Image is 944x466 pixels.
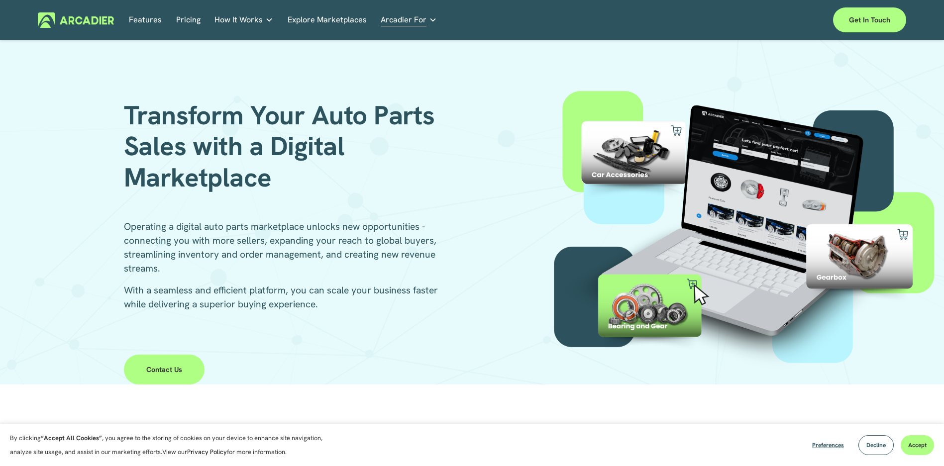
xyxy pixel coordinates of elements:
p: Operating a digital auto parts marketplace unlocks new opportunities - connecting you with more s... [124,220,439,276]
a: Get in touch [833,7,906,32]
a: Privacy Policy [187,448,227,456]
span: Arcadier For [381,13,426,27]
span: Decline [866,441,886,449]
button: Accept [901,435,934,455]
span: Accept [908,441,927,449]
img: Arcadier [38,12,114,28]
a: folder dropdown [214,12,273,28]
strong: “Accept All Cookies” [41,434,102,442]
a: Explore Marketplaces [288,12,367,28]
p: By clicking , you agree to the storing of cookies on your device to enhance site navigation, anal... [10,431,333,459]
h1: Transform Your Auto Parts Sales with a Digital Marketplace [124,100,469,193]
button: Decline [858,435,894,455]
span: Preferences [812,441,844,449]
a: Contact Us [124,355,205,384]
a: Features [129,12,162,28]
span: How It Works [214,13,263,27]
p: With a seamless and efficient platform, you can scale your business faster while delivering a sup... [124,283,439,311]
a: folder dropdown [381,12,437,28]
button: Preferences [805,435,851,455]
a: Pricing [176,12,201,28]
